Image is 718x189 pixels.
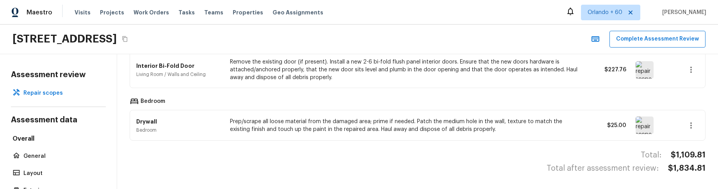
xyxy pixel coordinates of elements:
p: Interior Bi-Fold Door [136,62,206,70]
h4: Assessment data [11,115,106,127]
button: Copy Address [120,34,130,44]
p: Bedroom [136,127,157,133]
h5: Overall [11,134,106,145]
p: Repair scopes [23,89,101,97]
p: Bedroom [141,97,165,107]
span: Tasks [178,10,195,15]
h4: Total: [641,150,661,160]
span: Properties [233,9,263,16]
p: $227.76 [591,66,626,74]
span: Visits [75,9,91,16]
img: repair scope asset [636,117,654,134]
p: General [23,152,101,160]
span: Maestro [27,9,52,16]
span: Work Orders [134,9,169,16]
h4: $1,109.81 [671,150,706,160]
p: $25.00 [591,122,626,129]
p: Layout [23,170,101,177]
img: repair scope asset [636,61,654,79]
span: Geo Assignments [273,9,323,16]
p: Prep/scrape all loose material from the damaged area; prime if needed. Patch the medium hole in t... [230,118,582,133]
span: [PERSON_NAME] [659,9,706,16]
p: Remove the existing door (if present). Install a new 2-6 bi-fold flush panel interior doors. Ensu... [230,58,582,81]
span: Teams [204,9,223,16]
h4: Assessment review [11,70,106,80]
h2: [STREET_ADDRESS] [12,32,117,46]
h4: Total after assessment review: [547,163,659,173]
button: Complete Assessment Review [609,31,706,48]
h4: $1,834.81 [668,163,706,173]
p: Living Room / Walls and Ceiling [136,71,206,78]
span: Orlando + 60 [588,9,622,16]
span: Projects [100,9,124,16]
p: Drywall [136,118,157,125]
